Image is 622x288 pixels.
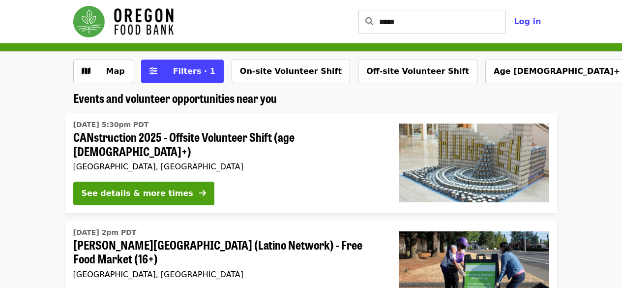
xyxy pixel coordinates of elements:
[173,66,215,76] span: Filters · 1
[141,60,224,83] button: Filters (1 selected)
[73,162,383,171] div: [GEOGRAPHIC_DATA], [GEOGRAPHIC_DATA]
[73,120,149,130] time: [DATE] 5:30pm PDT
[379,10,506,33] input: Search
[199,189,206,198] i: arrow-right icon
[82,66,90,76] i: map icon
[358,60,477,83] button: Off-site Volunteer Shift
[73,60,133,83] button: Show map view
[73,238,383,266] span: [PERSON_NAME][GEOGRAPHIC_DATA] (Latino Network) - Free Food Market (16+)
[73,227,137,238] time: [DATE] 2pm PDT
[149,66,157,76] i: sliders-h icon
[365,17,373,26] i: search icon
[106,66,125,76] span: Map
[232,60,350,83] button: On-site Volunteer Shift
[514,17,541,26] span: Log in
[73,182,214,205] button: See details & more times
[399,124,549,202] img: CANstruction 2025 - Offsite Volunteer Shift (age 16+) organized by Oregon Food Bank
[65,113,557,213] a: See details for "CANstruction 2025 - Offsite Volunteer Shift (age 16+)"
[506,12,549,32] button: Log in
[73,130,383,159] span: CANstruction 2025 - Offsite Volunteer Shift (age [DEMOGRAPHIC_DATA]+)
[73,6,174,37] img: Oregon Food Bank - Home
[73,89,277,106] span: Events and volunteer opportunities near you
[73,270,383,279] div: [GEOGRAPHIC_DATA], [GEOGRAPHIC_DATA]
[82,188,193,199] div: See details & more times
